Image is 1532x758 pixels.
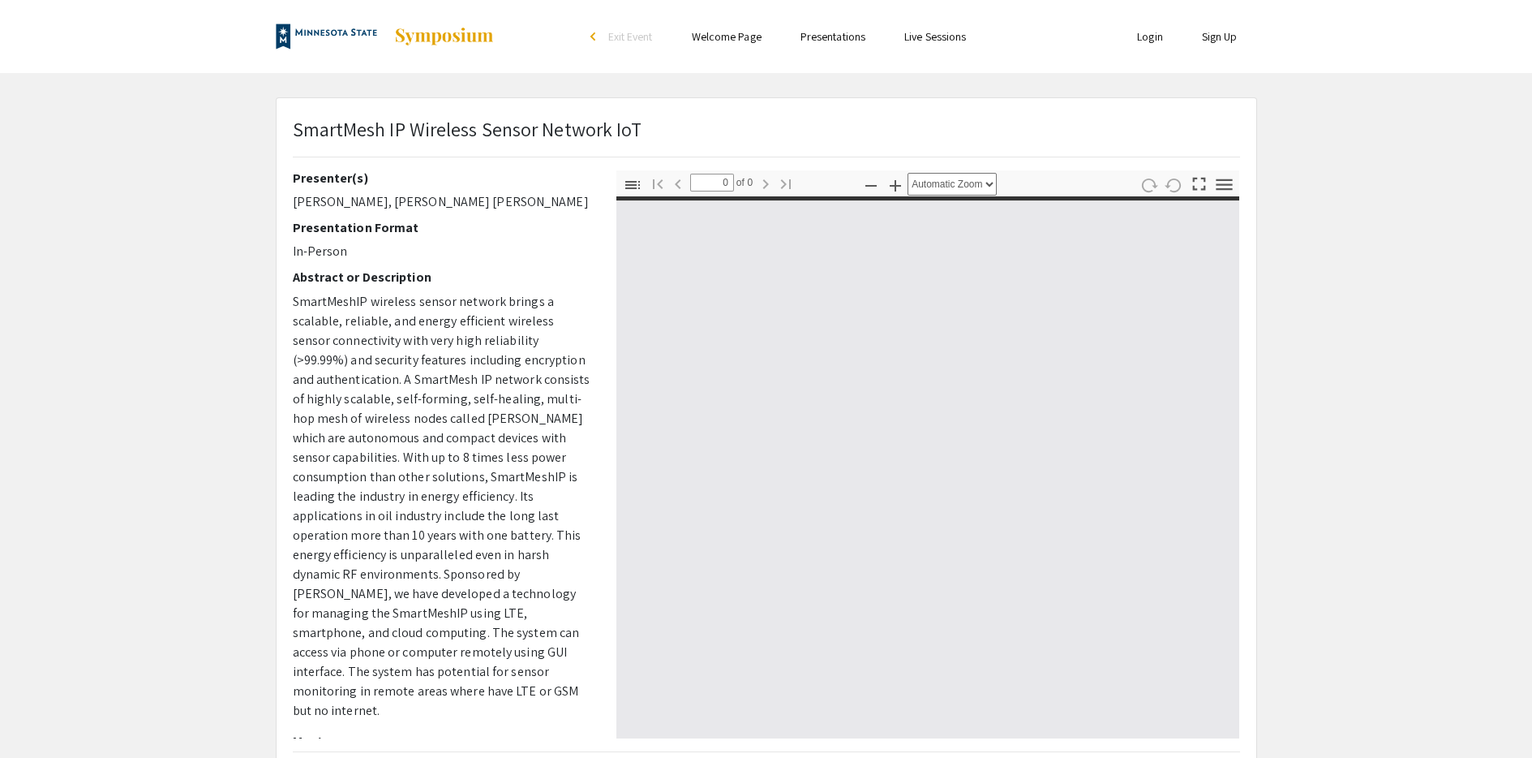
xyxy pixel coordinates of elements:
[644,171,672,195] button: Go to First Page
[692,29,762,44] a: Welcome Page
[619,173,646,196] button: Toggle Sidebar
[772,171,800,195] button: Go to Last Page
[690,174,734,192] input: Page
[882,173,909,196] button: Zoom In
[752,171,779,195] button: Next Page
[293,220,592,235] h2: Presentation Format
[904,29,966,44] a: Live Sessions
[590,32,600,41] div: arrow_back_ios
[664,171,692,195] button: Previous Page
[608,29,653,44] span: Exit Event
[800,29,865,44] a: Presentations
[276,16,377,57] img: 2023 Posters at St. Paul
[293,269,592,285] h2: Abstract or Description
[1463,685,1520,746] iframe: Chat
[293,242,592,261] p: In-Person
[293,114,642,144] p: SmartMesh IP Wireless Sensor Network IoT
[908,173,997,196] select: Zoom
[1137,29,1163,44] a: Login
[393,27,495,46] img: Symposium by ForagerOne
[857,173,885,196] button: Zoom Out
[293,170,592,186] h2: Presenter(s)
[1160,173,1187,196] button: Rotate Counterclockwise
[1135,173,1162,196] button: Rotate Clockwise
[293,734,592,749] h2: Mentor
[293,292,592,721] p: SmartMeshIP wireless sensor network brings a scalable, reliable, and energy efficient wireless se...
[1185,170,1212,194] button: Switch to Presentation Mode
[276,16,495,57] a: 2023 Posters at St. Paul
[1210,173,1238,196] button: Tools
[1202,29,1238,44] a: Sign Up
[293,192,592,212] p: [PERSON_NAME], [PERSON_NAME] [PERSON_NAME]
[734,174,753,192] span: of 0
